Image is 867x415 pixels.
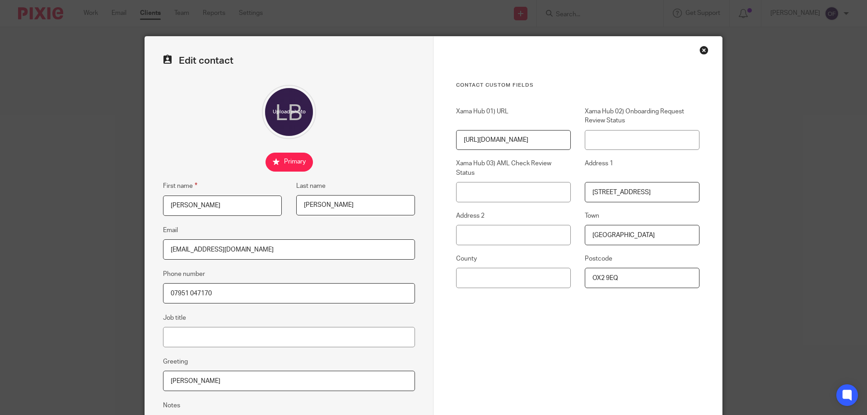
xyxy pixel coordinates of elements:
[163,226,178,235] label: Email
[163,270,205,279] label: Phone number
[163,55,415,67] h2: Edit contact
[163,357,188,366] label: Greeting
[163,371,415,391] input: e.g. Dear Mrs. Appleseed or Hi Sam
[585,211,699,220] label: Town
[163,313,186,322] label: Job title
[585,254,699,263] label: Postcode
[163,181,197,191] label: First name
[296,182,326,191] label: Last name
[456,211,571,220] label: Address 2
[585,107,699,126] label: Xama Hub 02) Onboarding Request Review Status
[163,401,180,410] label: Notes
[585,159,699,177] label: Address 1
[456,159,571,177] label: Xama Hub 03) AML Check Review Status
[456,107,571,126] label: Xama Hub 01) URL
[699,46,709,55] div: Close this dialog window
[456,82,699,89] h3: Contact Custom fields
[456,254,571,263] label: County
